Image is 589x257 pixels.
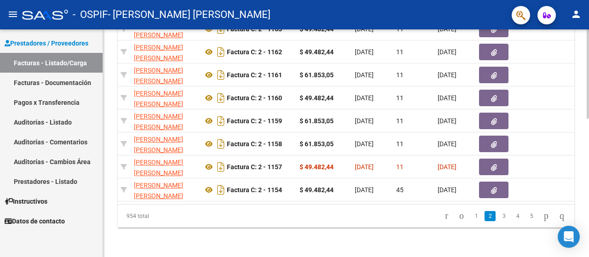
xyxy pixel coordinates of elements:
li: page 2 [483,208,497,224]
strong: Factura C: 2 - 1162 [227,48,282,56]
li: page 4 [511,208,525,224]
span: 45 [396,186,404,194]
strong: $ 49.482,44 [300,48,334,56]
li: page 1 [469,208,483,224]
div: 27217071807 [134,134,196,154]
strong: Factura C: 2 - 1154 [227,186,282,194]
div: 27217071807 [134,157,196,177]
span: [DATE] [355,186,374,194]
strong: $ 49.482,44 [300,163,334,171]
strong: $ 49.482,44 [300,94,334,102]
strong: $ 49.482,44 [300,186,334,194]
li: page 5 [525,208,538,224]
mat-icon: person [571,9,582,20]
i: Descargar documento [215,68,227,82]
div: 27217071807 [134,180,196,200]
span: Instructivos [5,196,47,206]
strong: Factura C: 2 - 1159 [227,117,282,125]
span: [DATE] [355,48,374,56]
a: 5 [526,211,537,221]
span: 11 [396,140,404,148]
span: [PERSON_NAME] [PERSON_NAME] [134,159,183,177]
i: Descargar documento [215,183,227,197]
i: Descargar documento [215,45,227,59]
span: [PERSON_NAME] [PERSON_NAME] [134,182,183,200]
strong: Factura C: 2 - 1163 [227,25,282,33]
span: [DATE] [355,117,374,125]
a: 2 [485,211,496,221]
a: 4 [512,211,523,221]
strong: Factura C: 2 - 1161 [227,71,282,79]
i: Descargar documento [215,114,227,128]
span: [PERSON_NAME] [PERSON_NAME] [134,136,183,154]
span: [PERSON_NAME] [PERSON_NAME] [134,90,183,108]
div: 27217071807 [134,88,196,108]
span: 11 [396,48,404,56]
strong: Factura C: 2 - 1158 [227,140,282,148]
span: Prestadores / Proveedores [5,38,88,48]
div: 27217071807 [134,111,196,131]
span: [DATE] [438,71,456,79]
a: go to previous page [455,211,468,221]
span: [PERSON_NAME] [PERSON_NAME] [134,44,183,62]
span: [DATE] [438,163,456,171]
span: - OSPIF [73,5,108,25]
span: [DATE] [355,71,374,79]
span: [DATE] [355,94,374,102]
strong: $ 61.853,05 [300,117,334,125]
a: 3 [498,211,509,221]
a: go to first page [441,211,452,221]
strong: $ 61.853,05 [300,140,334,148]
span: [DATE] [438,140,456,148]
span: 11 [396,71,404,79]
div: 27217071807 [134,42,196,62]
span: [DATE] [438,117,456,125]
i: Descargar documento [215,137,227,151]
a: go to next page [540,211,553,221]
a: go to last page [555,211,568,221]
span: [PERSON_NAME] [PERSON_NAME] [134,113,183,131]
span: 11 [396,163,404,171]
span: [PERSON_NAME] [PERSON_NAME] [134,67,183,85]
strong: $ 61.853,05 [300,71,334,79]
span: [DATE] [438,94,456,102]
i: Descargar documento [215,160,227,174]
i: Descargar documento [215,91,227,105]
a: 1 [471,211,482,221]
span: 11 [396,94,404,102]
span: [DATE] [355,140,374,148]
div: Open Intercom Messenger [558,226,580,248]
strong: Factura C: 2 - 1157 [227,163,282,171]
span: [DATE] [355,163,374,171]
strong: Factura C: 2 - 1160 [227,94,282,102]
mat-icon: menu [7,9,18,20]
div: 954 total [118,205,208,228]
div: 27217071807 [134,65,196,85]
span: 11 [396,117,404,125]
span: [DATE] [438,48,456,56]
li: page 3 [497,208,511,224]
span: Datos de contacto [5,216,65,226]
span: [DATE] [438,186,456,194]
span: - [PERSON_NAME] [PERSON_NAME] [108,5,271,25]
